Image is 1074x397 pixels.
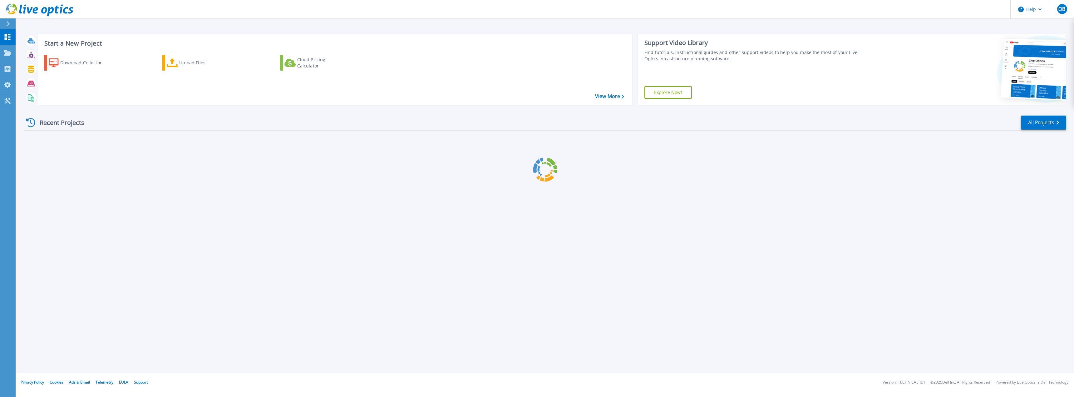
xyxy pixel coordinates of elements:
a: Download Collector [44,55,114,71]
a: Explore Now! [644,86,692,99]
h3: Start a New Project [44,40,624,47]
a: Ads & Email [69,380,90,385]
div: Download Collector [60,57,110,69]
a: Upload Files [162,55,232,71]
span: OB [1058,7,1065,12]
li: Powered by Live Optics, a Dell Technology [996,380,1068,385]
li: © 2025 Dell Inc. All Rights Reserved [930,380,990,385]
div: Support Video Library [644,39,868,47]
a: View More [595,93,624,99]
a: Telemetry [96,380,113,385]
div: Upload Files [179,57,229,69]
a: Cookies [50,380,63,385]
a: EULA [119,380,128,385]
div: Recent Projects [24,115,93,130]
a: All Projects [1021,116,1066,130]
a: Support [134,380,148,385]
li: Version: [TECHNICAL_ID] [883,380,925,385]
div: Find tutorials, instructional guides and other support videos to help you make the most of your L... [644,49,868,62]
a: Cloud Pricing Calculator [280,55,350,71]
a: Privacy Policy [21,380,44,385]
div: Cloud Pricing Calculator [297,57,347,69]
